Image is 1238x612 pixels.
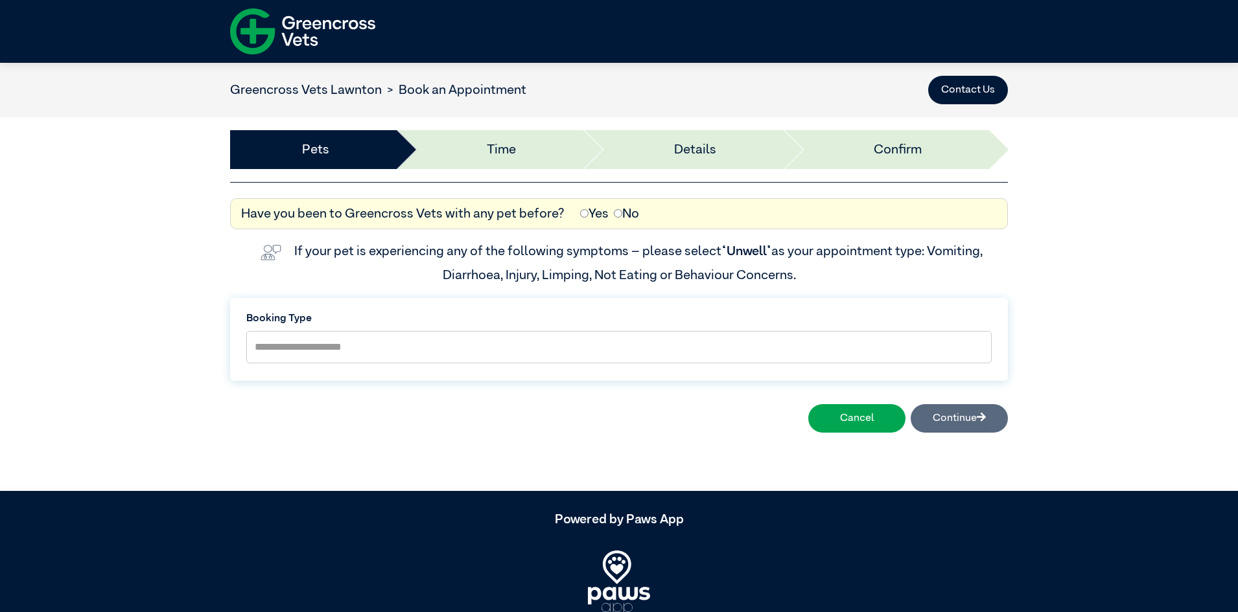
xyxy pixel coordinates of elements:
[928,76,1008,104] button: Contact Us
[230,512,1008,527] h5: Powered by Paws App
[614,204,639,223] label: No
[721,245,771,258] span: “Unwell”
[580,209,589,218] input: Yes
[230,84,382,96] a: Greencross Vets Lawnton
[580,204,609,223] label: Yes
[241,204,565,223] label: Have you been to Greencross Vets with any pet before?
[246,311,992,326] label: Booking Type
[230,3,375,60] img: f-logo
[302,140,329,159] a: Pets
[382,80,526,100] li: Book an Appointment
[614,209,622,218] input: No
[808,404,905,433] button: Cancel
[255,240,286,266] img: vet
[230,80,526,100] nav: breadcrumb
[294,245,985,281] label: If your pet is experiencing any of the following symptoms – please select as your appointment typ...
